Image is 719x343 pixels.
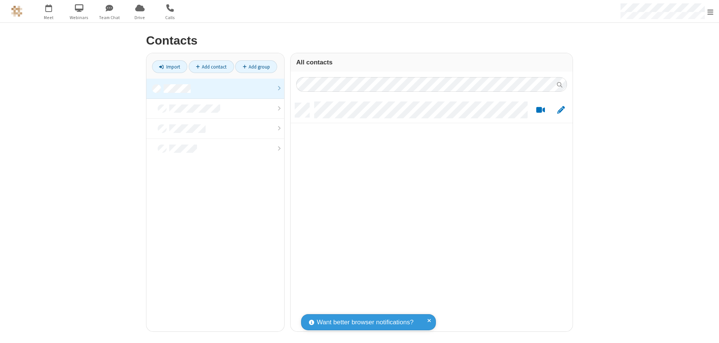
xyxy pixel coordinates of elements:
span: Team Chat [95,14,124,21]
h2: Contacts [146,34,573,47]
h3: All contacts [296,59,567,66]
a: Add group [235,60,277,73]
a: Import [152,60,187,73]
div: grid [291,97,573,331]
span: Drive [126,14,154,21]
button: Start a video meeting [533,106,548,115]
img: QA Selenium DO NOT DELETE OR CHANGE [11,6,22,17]
a: Add contact [189,60,234,73]
span: Want better browser notifications? [317,318,413,327]
span: Meet [35,14,63,21]
span: Calls [156,14,184,21]
span: Webinars [65,14,93,21]
button: Edit [553,106,568,115]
